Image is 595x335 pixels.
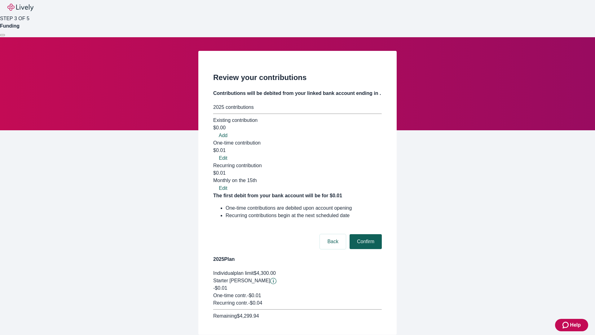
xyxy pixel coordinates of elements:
button: Edit [213,154,233,162]
span: Starter [PERSON_NAME] [213,278,270,283]
span: $4,299.94 [237,313,259,319]
div: $0.01 [213,147,382,154]
span: Individual plan limit [213,270,254,276]
span: -$0.01 [213,285,227,291]
button: Back [320,234,346,249]
button: Add [213,132,233,139]
svg: Zendesk support icon [562,321,570,329]
li: One-time contributions are debited upon account opening [226,204,382,212]
img: Lively [7,4,33,11]
svg: Starter penny details [270,278,276,284]
span: Recurring contr. [213,300,248,306]
li: Recurring contributions begin at the next scheduled date [226,212,382,219]
button: Edit [213,185,233,192]
button: Lively will contribute $0.01 to establish your account [270,278,276,284]
span: Remaining [213,313,237,319]
h4: 2025 Plan [213,256,382,263]
button: Zendesk support iconHelp [555,319,588,331]
h4: Contributions will be debited from your linked bank account ending in . [213,90,382,97]
div: Existing contribution [213,117,382,124]
strong: The first debit from your bank account will be for $0.01 [213,193,342,198]
span: - $0.01 [247,293,261,298]
div: 2025 contributions [213,104,382,111]
button: Confirm [350,234,382,249]
div: Recurring contribution [213,162,382,169]
span: $4,300.00 [254,270,276,276]
div: $0.01 [213,169,382,184]
div: $0.00 [213,124,382,132]
span: Help [570,321,581,329]
span: One-time contr. [213,293,247,298]
span: - $0.04 [248,300,262,306]
h2: Review your contributions [213,72,382,83]
div: Monthly on the 15th [213,177,382,184]
div: One-time contribution [213,139,382,147]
